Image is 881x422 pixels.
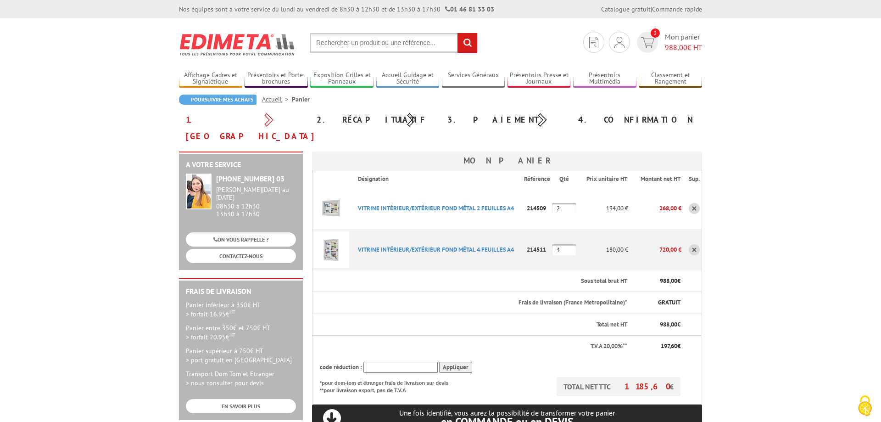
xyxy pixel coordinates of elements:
[216,174,284,183] strong: [PHONE_NUMBER] 03
[652,5,702,13] a: Commande rapide
[310,71,374,86] a: Exposition Grilles et Panneaux
[376,71,440,86] a: Accueil Guidage et Sécurité
[625,381,669,392] span: 1 185,60
[660,277,677,285] span: 988,00
[179,95,256,105] a: Poursuivre mes achats
[665,42,702,53] span: € HT
[229,309,235,315] sup: HT
[665,32,702,53] span: Mon panier
[216,186,296,202] div: [PERSON_NAME][DATE] au [DATE]
[628,242,682,258] p: 720,00 €
[186,161,296,169] h2: A votre service
[552,170,577,188] th: Qté
[665,43,687,52] span: 988,00
[442,71,505,86] a: Services Généraux
[186,249,296,263] a: CONTACTEZ-NOUS
[635,32,702,53] a: devis rapide 2 Mon panier 988,00€ HT
[320,377,457,394] p: *pour dom-tom et étranger frais de livraison sur devis **pour livraison export, pas de T.V.A
[681,170,702,188] th: Sup.
[186,287,296,296] h2: Frais de Livraison
[320,363,362,371] span: code réduction :
[641,37,654,48] img: devis rapide
[186,232,296,247] a: ON VOUS RAPPELLE ?
[614,37,625,48] img: devis rapide
[660,321,677,328] span: 988,00
[636,321,681,329] p: €
[312,152,702,170] h3: Mon panier
[636,342,681,351] p: €
[179,28,296,62] img: Edimeta
[179,112,310,145] div: 1. [GEOGRAPHIC_DATA]
[639,71,702,86] a: Classement et Rangement
[186,379,264,387] span: > nous consulter pour devis
[636,175,681,184] p: Montant net HT
[310,112,440,128] div: 2. Récapitulatif
[245,71,308,86] a: Présentoirs et Porte-brochures
[358,204,514,212] a: VITRINE INTéRIEUR/EXTéRIEUR FOND MéTAL 2 FEUILLES A4
[216,186,296,218] div: 08h30 à 12h30 13h30 à 17h30
[358,246,514,253] a: VITRINE INTéRIEUR/EXTéRIEUR FOND MéTAL 4 FEUILLES A4
[524,175,551,184] p: Référence
[179,71,242,86] a: Affichage Cadres et Signalétique
[577,242,628,258] p: 180,00 €
[186,300,296,319] p: Panier inférieur à 350€ HT
[457,33,477,53] input: rechercher
[351,270,628,292] th: Sous total brut HT
[310,33,478,53] input: Rechercher un produit ou une référence...
[445,5,494,13] strong: 01 46 81 33 03
[628,200,682,216] p: 268,00 €
[312,190,349,227] img: VITRINE INTéRIEUR/EXTéRIEUR FOND MéTAL 2 FEUILLES A4
[589,37,598,48] img: devis rapide
[186,323,296,342] p: Panier entre 350€ et 750€ HT
[320,342,627,351] p: T.V.A 20,00%**
[186,356,292,364] span: > port gratuit en [GEOGRAPHIC_DATA]
[186,333,235,341] span: > forfait 20.95€
[651,28,660,38] span: 2
[440,112,571,128] div: 3. Paiement
[557,377,680,396] p: TOTAL NET TTC €
[571,112,702,128] div: 4. Confirmation
[524,200,552,216] p: 214509
[577,200,628,216] p: 134,00 €
[524,242,552,258] p: 214511
[573,71,636,86] a: Présentoirs Multimédia
[229,332,235,338] sup: HT
[351,170,524,188] th: Désignation
[853,394,876,417] img: Cookies (fenêtre modale)
[601,5,702,14] div: |
[439,362,472,373] input: Appliquer
[179,5,494,14] div: Nos équipes sont à votre service du lundi au vendredi de 8h30 à 12h30 et de 13h30 à 17h30
[186,369,296,388] p: Transport Dom-Tom et Etranger
[186,310,235,318] span: > forfait 16.95€
[186,399,296,413] a: EN SAVOIR PLUS
[186,346,296,365] p: Panier supérieur à 750€ HT
[186,174,212,209] img: widget-service.jpg
[849,391,881,422] button: Cookies (fenêtre modale)
[358,298,627,307] p: Frais de livraison (France Metropolitaine)*
[661,342,677,350] span: 197,60
[585,175,627,184] p: Prix unitaire HT
[507,71,571,86] a: Présentoirs Presse et Journaux
[292,95,310,104] li: Panier
[658,298,680,306] span: GRATUIT
[262,95,292,103] a: Accueil
[636,277,681,286] p: €
[601,5,651,13] a: Catalogue gratuit
[320,321,627,329] p: Total net HT
[312,231,349,268] img: VITRINE INTéRIEUR/EXTéRIEUR FOND MéTAL 4 FEUILLES A4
